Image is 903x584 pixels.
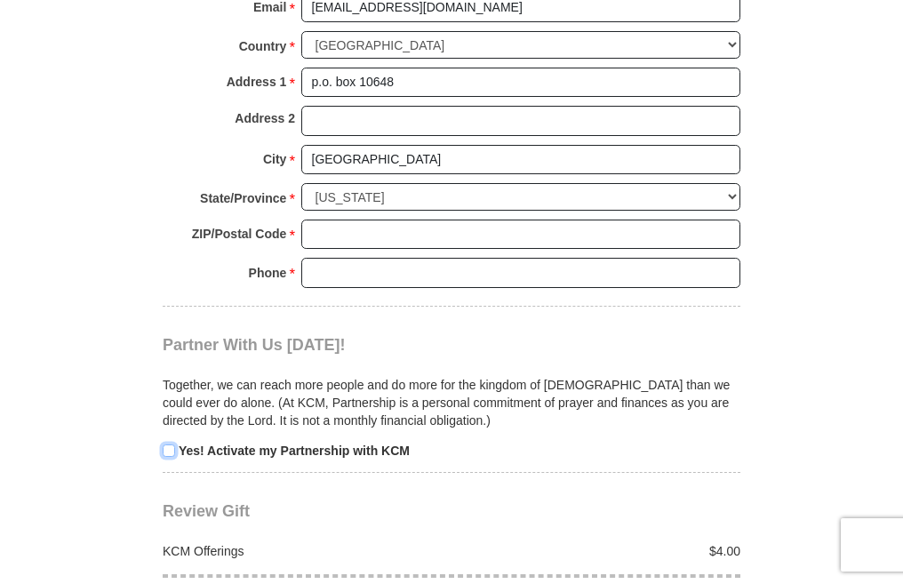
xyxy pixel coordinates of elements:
[163,502,250,520] span: Review Gift
[163,336,346,354] span: Partner With Us [DATE]!
[200,186,286,211] strong: State/Province
[239,34,287,59] strong: Country
[235,106,295,131] strong: Address 2
[154,542,452,560] div: KCM Offerings
[227,69,287,94] strong: Address 1
[249,260,287,285] strong: Phone
[451,542,750,560] div: $4.00
[179,444,410,458] strong: Yes! Activate my Partnership with KCM
[263,147,286,172] strong: City
[163,376,740,429] p: Together, we can reach more people and do more for the kingdom of [DEMOGRAPHIC_DATA] than we coul...
[192,221,287,246] strong: ZIP/Postal Code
